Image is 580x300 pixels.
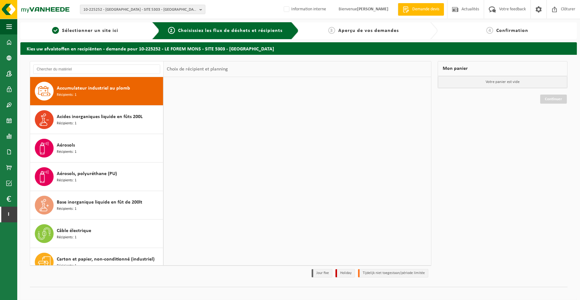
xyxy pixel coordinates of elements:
[83,5,197,14] span: 10-225252 - [GEOGRAPHIC_DATA] - SITE 5303 - [GEOGRAPHIC_DATA]
[411,6,441,13] span: Demande devis
[496,28,528,33] span: Confirmation
[57,92,76,98] span: Récipients: 1
[168,27,175,34] span: 2
[178,28,282,33] span: Choisissiez les flux de déchets et récipients
[30,191,163,220] button: Base inorganique liquide en fût de 200lt Récipients: 1
[57,170,117,178] span: Aérosols, polyuréthane (PU)
[335,269,355,277] li: Holiday
[57,121,76,127] span: Récipients: 1
[33,65,160,74] input: Chercher du matériel
[80,5,205,14] button: 10-225252 - [GEOGRAPHIC_DATA] - SITE 5303 - [GEOGRAPHIC_DATA]
[438,61,567,76] div: Mon panier
[57,235,76,241] span: Récipients: 1
[30,77,163,106] button: Accumulateur industriel au plomb Récipients: 1
[30,163,163,191] button: Aérosols, polyuréthane (PU) Récipients: 1
[30,134,163,163] button: Aérosols Récipients: 1
[6,207,11,222] span: I
[164,61,231,77] div: Choix de récipient et planning
[30,106,163,134] button: Acides inorganiques liquide en fûts 200L Récipients: 1
[312,269,332,277] li: Jour fixe
[24,27,147,34] a: 1Sélectionner un site ici
[57,256,155,263] span: Carton et papier, non-conditionné (industriel)
[30,248,163,277] button: Carton et papier, non-conditionné (industriel) Récipients: 1
[57,113,143,121] span: Acides inorganiques liquide en fûts 200L
[358,269,428,277] li: Tijdelijk niet toegestaan/période limitée
[338,28,399,33] span: Aperçu de vos demandes
[57,227,91,235] span: Câble électrique
[52,27,59,34] span: 1
[57,85,130,92] span: Accumulateur industriel au plomb
[57,142,75,149] span: Aérosols
[57,199,142,206] span: Base inorganique liquide en fût de 200lt
[357,7,388,12] strong: [PERSON_NAME]
[540,95,567,104] a: Continuer
[30,220,163,248] button: Câble électrique Récipients: 1
[57,178,76,184] span: Récipients: 1
[57,206,76,212] span: Récipients: 1
[282,5,326,14] label: Information interne
[62,28,118,33] span: Sélectionner un site ici
[438,76,567,88] p: Votre panier est vide
[57,263,76,269] span: Récipients: 1
[486,27,493,34] span: 4
[398,3,444,16] a: Demande devis
[20,42,577,54] h2: Kies uw afvalstoffen en recipiënten - demande pour 10-225252 - LE FOREM MONS - SITE 5303 - [GEOGR...
[328,27,335,34] span: 3
[57,149,76,155] span: Récipients: 1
